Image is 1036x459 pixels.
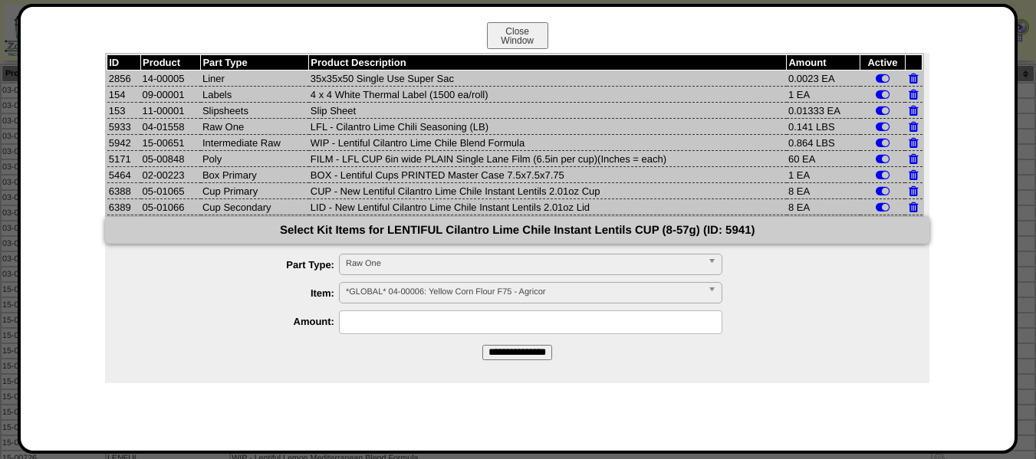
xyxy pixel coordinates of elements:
td: WIP - Lentiful Cilantro Lime Chile Blend Formula [309,135,787,151]
td: 5464 [107,167,141,183]
th: Amount [787,55,860,70]
td: 8 EA [787,199,860,215]
td: 8 EA [787,183,860,199]
td: 11-00001 [141,103,201,119]
td: LFL - Cilantro Lime Chili Seasoning (LB) [309,119,787,135]
span: Raw One [346,254,702,273]
td: 0.01333 EA [787,103,860,119]
th: ID [107,55,141,70]
td: 6388 [107,183,141,199]
td: 14-00005 [141,70,201,87]
td: 5933 [107,119,141,135]
td: 1 EA [787,87,860,103]
th: Product Description [309,55,787,70]
td: CUP - New Lentiful Cilantro Lime Chile Instant Lentils 2.01oz Cup [309,183,787,199]
label: Amount: [136,316,339,327]
td: FILM - LFL CUP 6in wide PLAIN Single Lane Film (6.5in per cup)(Inches = each) [309,151,787,167]
label: Part Type: [136,259,339,270]
td: 05-01065 [141,183,201,199]
td: 60 EA [787,151,860,167]
a: CloseWindow [485,34,550,46]
td: 02-00223 [141,167,201,183]
span: *GLOBAL* 04-00006: Yellow Corn Flour F75 - Agricor [346,283,702,301]
td: 04-01558 [141,119,201,135]
th: Part Type [201,55,309,70]
td: Slipsheets [201,103,309,119]
td: 1 EA [787,167,860,183]
label: Item: [136,287,339,299]
td: 09-00001 [141,87,201,103]
td: Box Primary [201,167,309,183]
td: 0.141 LBS [787,119,860,135]
td: 154 [107,87,141,103]
td: Cup Primary [201,183,309,199]
td: 0.0023 EA [787,70,860,87]
td: 15-00651 [141,135,201,151]
td: 05-01066 [141,199,201,215]
th: Product [141,55,201,70]
div: Select Kit Items for LENTIFUL Cilantro Lime Chile Instant Lentils CUP (8-57g) (ID: 5941) [105,217,929,244]
td: Labels [201,87,309,103]
button: CloseWindow [487,22,548,49]
td: 4 x 4 White Thermal Label (1500 ea/roll) [309,87,787,103]
td: 2856 [107,70,141,87]
td: 5942 [107,135,141,151]
td: Poly [201,151,309,167]
td: 5171 [107,151,141,167]
th: Active [860,55,906,70]
td: 153 [107,103,141,119]
td: BOX - Lentiful Cups PRINTED Master Case 7.5x7.5x7.75 [309,167,787,183]
td: Intermediate Raw [201,135,309,151]
td: 6389 [107,199,141,215]
td: Liner [201,70,309,87]
td: LID - New Lentiful Cilantro Lime Chile Instant Lentils 2.01oz Lid [309,199,787,215]
td: Cup Secondary [201,199,309,215]
td: Slip Sheet [309,103,787,119]
td: Raw One [201,119,309,135]
td: 35x35x50 Single Use Super Sac [309,70,787,87]
td: 0.864 LBS [787,135,860,151]
td: 05-00848 [141,151,201,167]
